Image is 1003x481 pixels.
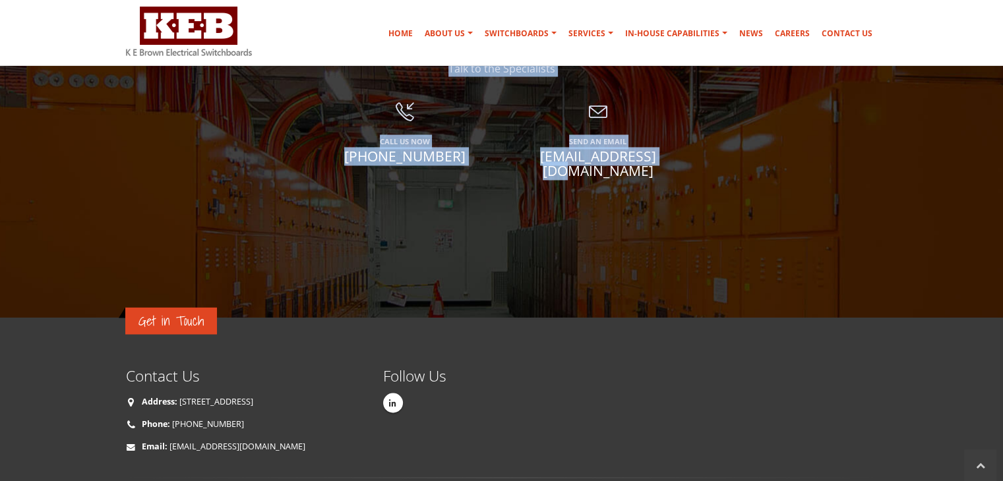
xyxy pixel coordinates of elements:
[179,395,253,407] a: [STREET_ADDRESS]
[512,134,685,149] span: Send An Email
[620,20,733,47] a: In-house Capabilities
[142,418,170,429] strong: Phone:
[142,440,167,451] strong: Email:
[319,103,492,183] a: Call Us Now [PHONE_NUMBER]
[419,20,478,47] a: About Us
[512,149,685,178] span: [EMAIL_ADDRESS][DOMAIN_NAME]
[512,103,685,198] a: Send An Email [EMAIL_ADDRESS][DOMAIN_NAME]
[479,20,562,47] a: Switchboards
[126,61,878,76] p: Talk to the Specialists
[563,20,619,47] a: Services
[126,7,252,56] img: K E Brown Electrical Switchboards
[770,20,815,47] a: Careers
[383,393,403,412] a: Linkedin
[169,440,305,451] a: [EMAIL_ADDRESS][DOMAIN_NAME]
[734,20,768,47] a: News
[383,366,492,384] h4: Follow Us
[319,134,492,149] span: Call Us Now
[319,149,492,163] span: [PHONE_NUMBER]
[172,418,244,429] a: [PHONE_NUMBER]
[126,366,363,384] h4: Contact Us
[142,395,177,407] strong: Address:
[816,20,878,47] a: Contact Us
[138,310,204,331] span: Get in Touch
[383,20,418,47] a: Home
